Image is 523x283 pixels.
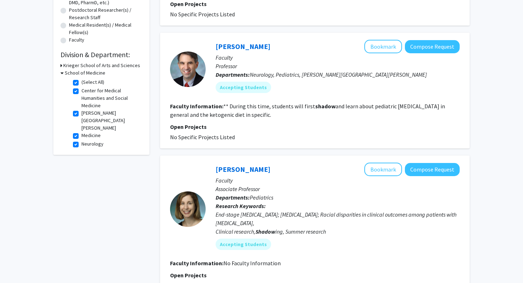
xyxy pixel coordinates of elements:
h3: School of Medicine [65,69,105,77]
a: [PERSON_NAME] [216,42,270,51]
label: (Select All) [81,78,104,86]
iframe: Chat [5,251,30,278]
span: No Specific Projects Listed [170,134,235,141]
b: shadow [315,103,336,110]
b: Departments: [216,71,250,78]
label: Neurology [81,140,104,148]
button: Compose Request to Meredith Atkinson [405,163,460,176]
p: Open Projects [170,123,460,131]
span: Neurology, Pediatrics, [PERSON_NAME][GEOGRAPHIC_DATA][PERSON_NAME] [250,71,427,78]
h2: Division & Department: [60,50,142,59]
b: Faculty Information: [170,260,223,267]
label: Medical Resident(s) / Medical Fellow(s) [69,21,142,36]
label: Center for Medical Humanities and Social Medicine [81,87,141,109]
label: Faculty [69,36,84,44]
p: Professor [216,62,460,70]
b: Shadow [255,228,275,235]
div: End-stage [MEDICAL_DATA]; [MEDICAL_DATA]; Racial disparities in clinical outcomes among patients ... [216,210,460,236]
span: Pediatrics [250,194,273,201]
span: No Faculty Information [223,260,281,267]
b: Research Keywords: [216,202,266,209]
label: Medicine [81,132,101,139]
p: Open Projects [170,271,460,279]
button: Compose Request to Eric Kossoff [405,40,460,53]
p: Associate Professor [216,185,460,193]
h3: Krieger School of Arts and Sciences [63,62,140,69]
label: Postdoctoral Researcher(s) / Research Staff [69,6,142,21]
mat-chip: Accepting Students [216,82,271,93]
button: Add Meredith Atkinson to Bookmarks [364,163,402,176]
b: Departments: [216,194,250,201]
p: Faculty [216,53,460,62]
a: [PERSON_NAME] [216,165,270,174]
fg-read-more: ** During this time, students will first and learn about pediatric [MEDICAL_DATA] in general and ... [170,103,445,118]
span: No Specific Projects Listed [170,11,235,18]
mat-chip: Accepting Students [216,239,271,250]
button: Add Eric Kossoff to Bookmarks [364,40,402,53]
label: [PERSON_NAME][GEOGRAPHIC_DATA][PERSON_NAME] [81,109,141,132]
p: Faculty [216,176,460,185]
b: Faculty Information: [170,103,223,110]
